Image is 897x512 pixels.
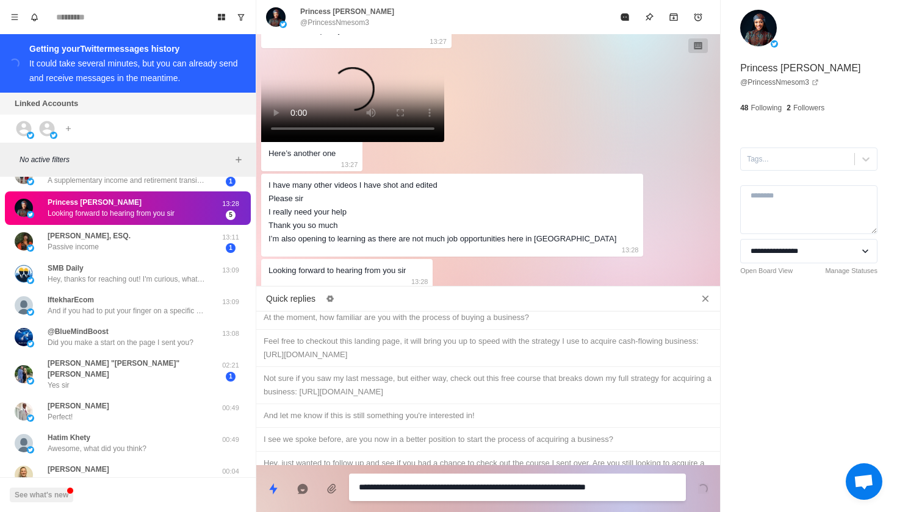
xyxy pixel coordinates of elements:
[215,199,246,209] p: 13:28
[411,275,428,288] p: 13:28
[27,446,34,453] img: picture
[264,457,713,483] div: Hey, just wanted to follow up and see if you had a chance to check out the course I sent over. Ar...
[15,328,33,346] img: picture
[430,35,447,48] p: 13:27
[48,230,131,241] p: [PERSON_NAME], ESQ.
[266,7,286,27] img: picture
[10,488,73,502] button: See what's new
[29,59,238,83] div: It could take several minutes, but you can already send and receive messages in the meantime.
[261,477,286,501] button: Quick replies
[15,296,33,315] img: picture
[48,241,99,252] p: Passive income
[48,208,175,219] p: Looking forward to hearing from you sir
[15,466,33,484] img: picture
[320,477,344,501] button: Add media
[27,277,34,284] img: picture
[264,311,713,324] div: At the moment, how familiar are you with the process of buying a business?
[215,360,246,371] p: 02:21
[15,98,78,110] p: Linked Accounts
[48,197,142,208] p: Princess [PERSON_NAME]
[48,274,206,285] p: Hey, thanks for reaching out! I'm curious, what ultimately has you interested in acquiring a cash...
[686,5,710,29] button: Add reminder
[27,377,34,385] img: picture
[264,433,713,446] div: I see we spoke before, are you now in a better position to start the process of acquiring a busin...
[15,199,33,217] img: picture
[268,147,336,160] div: Here’s another one
[48,326,109,337] p: @BlueMindBoost
[48,432,90,443] p: Hatim Khety
[226,210,236,220] span: 5
[27,244,34,252] img: picture
[613,5,637,29] button: Mark as read
[27,308,34,316] img: picture
[27,414,34,422] img: picture
[226,177,236,187] span: 1
[48,175,206,186] p: A supplementary income and retirement transition [PERSON_NAME] my teaching job
[264,335,713,361] div: Feel free to checkout this landing page, it will bring you up to speed with the strategy I use to...
[215,232,246,243] p: 13:11
[751,102,782,113] p: Following
[24,7,44,27] button: Notifications
[740,10,777,46] img: picture
[48,263,84,274] p: SMB Daily
[264,409,713,422] div: And let me know if this is still something you're interested in!
[215,435,246,445] p: 00:49
[212,7,231,27] button: Board View
[215,265,246,276] p: 13:09
[300,17,369,28] p: @PrincessNmesom3
[48,294,94,305] p: IftekharEcom
[771,40,778,48] img: picture
[48,337,193,348] p: Did you make a start on the page I sent you?
[231,152,246,167] button: Add filters
[279,21,287,28] img: picture
[48,305,206,316] p: And if you had to put your finger on a specific part of the process that’s holding you back from ...
[290,477,315,501] button: Reply with AI
[268,179,616,246] div: I have many other videos I have shot and edited Please sir I really need your help Thank you so m...
[61,121,76,136] button: Add account
[15,434,33,452] img: picture
[15,265,33,283] img: picture
[50,132,57,139] img: picture
[740,61,860,76] p: Princess [PERSON_NAME]
[48,464,109,475] p: [PERSON_NAME]
[637,5,661,29] button: Pin
[320,289,340,308] button: Edit quick replies
[622,243,639,257] p: 13:28
[20,154,231,165] p: No active filters
[48,443,146,454] p: Awesome, what did you think?
[740,266,793,276] a: Open Board View
[266,293,315,305] p: Quick replies
[48,380,70,391] p: Yes sir
[27,211,34,218] img: picture
[215,329,246,339] p: 13:08
[48,400,109,411] p: [PERSON_NAME]
[27,178,34,185] img: picture
[787,102,791,113] p: 2
[341,158,358,171] p: 13:27
[5,7,24,27] button: Menu
[226,372,236,382] span: 1
[846,463,882,500] a: Open chat
[215,466,246,477] p: 00:04
[15,232,33,251] img: picture
[215,403,246,413] p: 00:49
[793,102,824,113] p: Followers
[231,7,251,27] button: Show unread conversations
[48,475,206,486] p: And let me know if this is still something you're interested in!
[215,297,246,307] p: 13:09
[15,365,33,383] img: picture
[740,102,748,113] p: 48
[27,340,34,347] img: picture
[48,411,73,422] p: Perfect!
[226,243,236,253] span: 1
[48,358,215,380] p: [PERSON_NAME] "[PERSON_NAME]" [PERSON_NAME]
[29,41,241,56] div: Getting your Twitter messages history
[825,266,877,276] a: Manage Statuses
[691,477,715,501] button: Send message
[661,5,686,29] button: Archive
[15,402,33,421] img: picture
[268,264,406,277] div: Looking forward to hearing from you sir
[27,132,34,139] img: picture
[696,289,715,308] button: Close quick replies
[300,6,394,17] p: Princess [PERSON_NAME]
